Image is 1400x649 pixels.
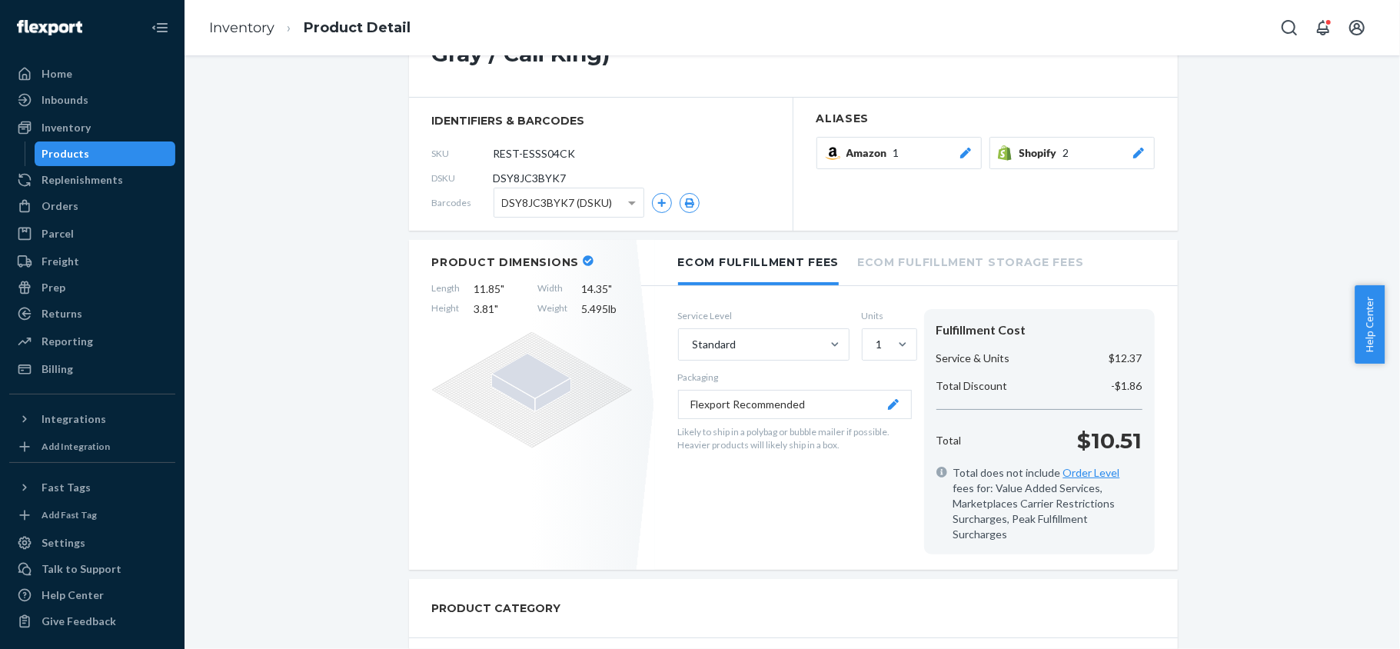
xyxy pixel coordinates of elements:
p: Service & Units [936,351,1010,366]
button: Help Center [1355,285,1385,364]
input: 1 [875,337,876,352]
div: Replenishments [42,172,123,188]
div: Orders [42,198,78,214]
input: Standard [691,337,693,352]
div: Add Integration [42,440,110,453]
label: Units [862,309,912,322]
span: " [495,302,499,315]
a: Talk to Support [9,557,175,581]
a: Parcel [9,221,175,246]
div: Integrations [42,411,106,427]
h2: Aliases [816,113,1155,125]
button: Amazon1 [816,137,982,169]
p: -$1.86 [1112,378,1142,394]
a: Returns [9,301,175,326]
span: Total does not include fees for: Value Added Services, Marketplaces Carrier Restrictions Surcharg... [953,465,1142,542]
a: Products [35,141,176,166]
a: Inventory [209,19,274,36]
div: Give Feedback [42,614,116,629]
p: Packaging [678,371,912,384]
p: $12.37 [1109,351,1142,366]
p: Total [936,433,962,448]
div: Add Fast Tag [42,508,97,521]
a: Freight [9,249,175,274]
a: Settings [9,531,175,555]
button: Open account menu [1342,12,1372,43]
div: Standard [693,337,737,352]
p: Likely to ship in a polybag or bubble mailer if possible. Heavier products will likely ship in a ... [678,425,912,451]
span: 11.85 [474,281,524,297]
span: SKU [432,147,494,160]
span: Width [538,281,568,297]
div: Help Center [42,587,104,603]
button: Shopify2 [989,137,1155,169]
span: 2 [1063,145,1069,161]
div: Products [42,146,90,161]
div: 1 [876,337,883,352]
div: Fast Tags [42,480,91,495]
button: Open Search Box [1274,12,1305,43]
span: 1 [893,145,900,161]
a: Inventory [9,115,175,140]
div: Prep [42,280,65,295]
a: Add Fast Tag [9,506,175,524]
a: Replenishments [9,168,175,192]
li: Ecom Fulfillment Storage Fees [857,240,1083,282]
button: Fast Tags [9,475,175,500]
span: DSY8JC3BYK7 [494,171,567,186]
div: Talk to Support [42,561,121,577]
div: Settings [42,535,85,551]
img: Flexport logo [17,20,82,35]
div: Fulfillment Cost [936,321,1142,339]
a: Help Center [9,583,175,607]
span: Height [432,301,461,317]
div: Inbounds [42,92,88,108]
ol: breadcrumbs [197,5,423,51]
span: 14.35 [582,281,632,297]
a: Product Detail [304,19,411,36]
a: Inbounds [9,88,175,112]
span: Amazon [846,145,893,161]
a: Order Level [1063,466,1120,479]
a: Prep [9,275,175,300]
p: Total Discount [936,378,1008,394]
div: Reporting [42,334,93,349]
h1: Evercool+ Cooling Starter Sheet Set (Cool Gray / Cali King) [432,18,950,66]
div: Returns [42,306,82,321]
div: Inventory [42,120,91,135]
button: Flexport Recommended [678,390,912,419]
span: identifiers & barcodes [432,113,770,128]
span: Length [432,281,461,297]
span: " [609,282,613,295]
div: Parcel [42,226,74,241]
span: DSKU [432,171,494,185]
button: Integrations [9,407,175,431]
h2: Product Dimensions [432,255,580,269]
span: 3.81 [474,301,524,317]
h2: PRODUCT CATEGORY [432,594,561,622]
span: DSY8JC3BYK7 (DSKU) [502,190,613,216]
a: Orders [9,194,175,218]
p: $10.51 [1078,425,1142,456]
button: Close Navigation [145,12,175,43]
span: Weight [538,301,568,317]
button: Give Feedback [9,609,175,634]
li: Ecom Fulfillment Fees [678,240,840,285]
a: Billing [9,357,175,381]
button: Open notifications [1308,12,1338,43]
div: Freight [42,254,79,269]
span: " [501,282,505,295]
span: Shopify [1019,145,1063,161]
span: Barcodes [432,196,494,209]
a: Add Integration [9,438,175,456]
div: Billing [42,361,73,377]
div: Home [42,66,72,82]
span: 5.495 lb [582,301,632,317]
a: Home [9,62,175,86]
a: Reporting [9,329,175,354]
label: Service Level [678,309,850,322]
